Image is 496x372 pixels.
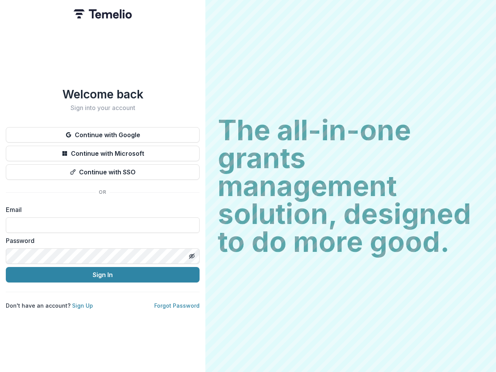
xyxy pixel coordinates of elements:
[6,205,195,214] label: Email
[6,301,93,310] p: Don't have an account?
[6,146,200,161] button: Continue with Microsoft
[6,164,200,180] button: Continue with SSO
[6,267,200,282] button: Sign In
[186,250,198,262] button: Toggle password visibility
[74,9,132,19] img: Temelio
[72,302,93,309] a: Sign Up
[6,236,195,245] label: Password
[154,302,200,309] a: Forgot Password
[6,127,200,143] button: Continue with Google
[6,87,200,101] h1: Welcome back
[6,104,200,112] h2: Sign into your account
